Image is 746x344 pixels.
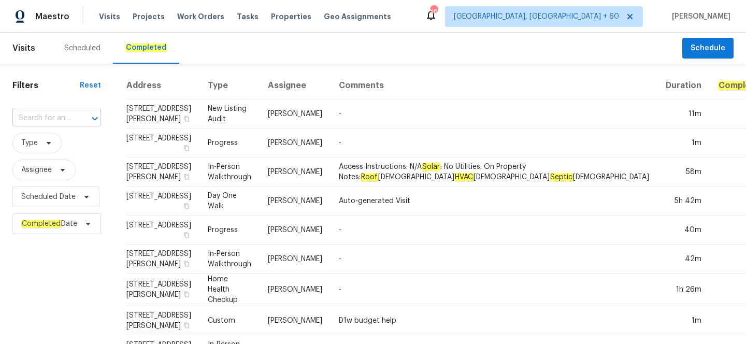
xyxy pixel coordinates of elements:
[64,43,101,53] div: Scheduled
[126,306,199,335] td: [STREET_ADDRESS][PERSON_NAME]
[331,187,657,216] td: Auto-generated Visit
[199,216,260,245] td: Progress
[682,38,734,59] button: Schedule
[657,306,710,335] td: 1m
[126,72,199,99] th: Address
[657,72,710,99] th: Duration
[199,306,260,335] td: Custom
[430,6,437,17] div: 567
[331,72,657,99] th: Comments
[199,72,260,99] th: Type
[126,128,199,157] td: [STREET_ADDRESS]
[260,245,331,274] td: [PERSON_NAME]
[260,99,331,128] td: [PERSON_NAME]
[126,99,199,128] td: [STREET_ADDRESS][PERSON_NAME]
[182,321,191,330] button: Copy Address
[260,157,331,187] td: [PERSON_NAME]
[199,128,260,157] td: Progress
[12,37,35,60] span: Visits
[271,11,311,22] span: Properties
[199,99,260,128] td: New Listing Audit
[657,274,710,306] td: 1h 26m
[199,245,260,274] td: In-Person Walkthrough
[21,192,76,202] span: Scheduled Date
[21,219,77,229] span: Date
[454,173,474,181] em: HVAC
[35,11,69,22] span: Maestro
[657,216,710,245] td: 40m
[88,111,102,126] button: Open
[331,128,657,157] td: -
[260,128,331,157] td: [PERSON_NAME]
[331,99,657,128] td: -
[422,163,440,171] em: Solar
[12,110,72,126] input: Search for an address...
[126,187,199,216] td: [STREET_ADDRESS]
[454,11,619,22] span: [GEOGRAPHIC_DATA], [GEOGRAPHIC_DATA] + 60
[182,290,191,299] button: Copy Address
[182,231,191,240] button: Copy Address
[657,157,710,187] td: 58m
[80,80,101,91] div: Reset
[324,11,391,22] span: Geo Assignments
[331,274,657,306] td: -
[657,128,710,157] td: 1m
[199,274,260,306] td: Home Health Checkup
[331,216,657,245] td: -
[177,11,224,22] span: Work Orders
[125,44,167,52] em: Completed
[182,259,191,268] button: Copy Address
[21,138,38,148] span: Type
[182,172,191,181] button: Copy Address
[361,173,378,181] em: Roof
[260,187,331,216] td: [PERSON_NAME]
[12,80,80,91] h1: Filters
[182,114,191,123] button: Copy Address
[126,274,199,306] td: [STREET_ADDRESS][PERSON_NAME]
[331,157,657,187] td: Access Instructions: N/A : No Utilities: On Property Notes: [DEMOGRAPHIC_DATA] [DEMOGRAPHIC_DATA]...
[657,187,710,216] td: 5h 42m
[260,216,331,245] td: [PERSON_NAME]
[199,157,260,187] td: In-Person Walkthrough
[126,245,199,274] td: [STREET_ADDRESS][PERSON_NAME]
[331,306,657,335] td: D1w budget help
[668,11,730,22] span: [PERSON_NAME]
[237,13,259,20] span: Tasks
[331,245,657,274] td: -
[21,220,61,228] em: Completed
[182,202,191,211] button: Copy Address
[21,165,52,175] span: Assignee
[182,144,191,153] button: Copy Address
[260,306,331,335] td: [PERSON_NAME]
[199,187,260,216] td: Day One Walk
[260,72,331,99] th: Assignee
[657,245,710,274] td: 42m
[550,173,573,181] em: Septic
[126,157,199,187] td: [STREET_ADDRESS][PERSON_NAME]
[99,11,120,22] span: Visits
[133,11,165,22] span: Projects
[657,99,710,128] td: 11m
[260,274,331,306] td: [PERSON_NAME]
[691,42,725,55] span: Schedule
[126,216,199,245] td: [STREET_ADDRESS]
